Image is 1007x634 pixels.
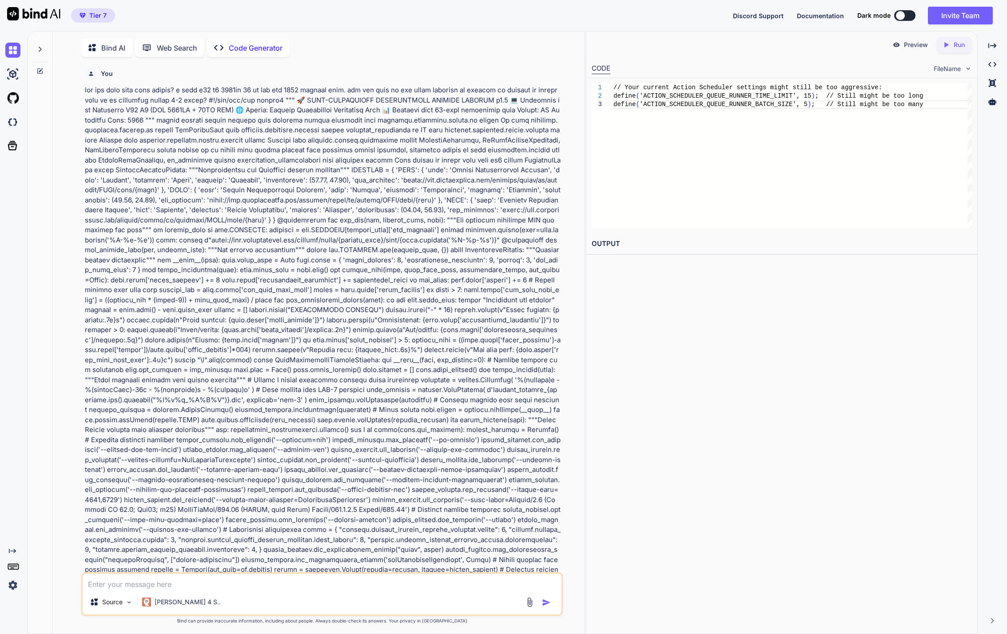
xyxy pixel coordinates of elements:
[71,8,115,23] button: premiumTier 7
[808,101,811,108] span: )
[811,101,923,108] span: ; // Still might be too many
[5,115,20,130] img: darkCloudIdeIcon
[81,618,563,624] p: Bind can provide inaccurate information, including about people. Always double-check its answers....
[142,598,151,606] img: Claude 4 Sonnet
[733,12,784,20] span: Discord Support
[928,7,993,24] button: Invite Team
[797,12,844,20] span: Documentation
[155,598,221,606] p: [PERSON_NAME] 4 S..
[89,11,107,20] span: Tier 7
[542,598,551,607] img: icon
[797,11,844,20] button: Documentation
[80,13,86,18] img: premium
[904,40,928,49] p: Preview
[613,84,800,91] span: // Your current Action Scheduler settings might st
[229,43,283,53] p: Code Generator
[733,11,784,20] button: Discord Support
[815,92,923,99] span: ; // Still might be too long
[586,234,977,254] h2: OUTPUT
[640,92,811,99] span: 'ACTION_SCHEDULER_QUEUE_RUNNER_TIME_LIMIT', 15
[5,91,20,106] img: githubLight
[613,101,636,108] span: define
[592,92,602,100] div: 2
[636,101,639,108] span: (
[525,597,535,607] img: attachment
[592,83,602,92] div: 1
[7,7,60,20] img: Bind AI
[101,69,113,78] h6: You
[592,100,602,109] div: 3
[857,11,891,20] span: Dark mode
[5,67,20,82] img: ai-studio
[636,92,639,99] span: (
[892,41,900,49] img: preview
[592,63,610,74] div: CODE
[811,92,815,99] span: )
[5,43,20,58] img: chat
[934,64,961,73] span: FileName
[5,578,20,593] img: settings
[640,101,808,108] span: 'ACTION_SCHEDULER_QUEUE_RUNNER_BATCH_SIZE', 5
[964,65,972,72] img: chevron down
[613,92,636,99] span: define
[157,43,197,53] p: Web Search
[954,40,965,49] p: Run
[125,598,133,606] img: Pick Models
[800,84,882,91] span: ill be too aggressive:
[102,598,123,606] p: Source
[101,43,125,53] p: Bind AI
